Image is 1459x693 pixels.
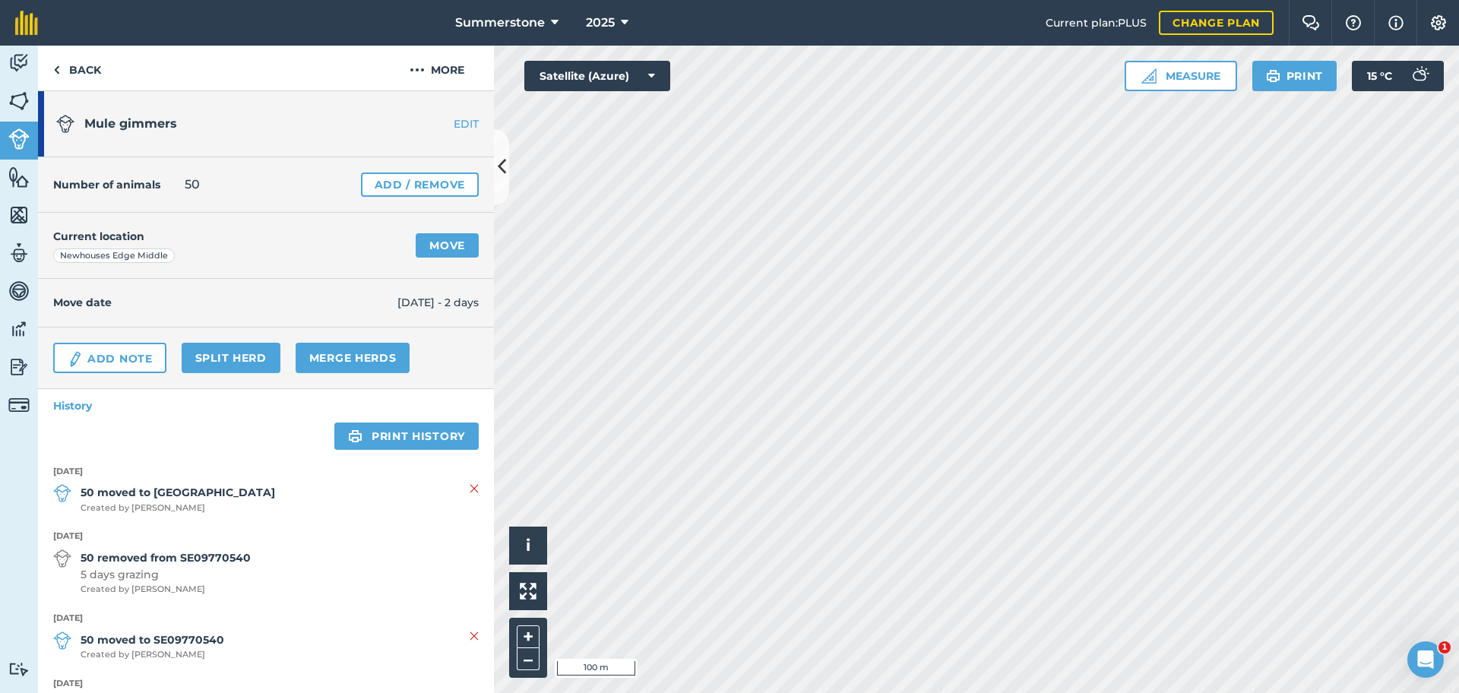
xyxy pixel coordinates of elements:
img: A question mark icon [1344,15,1362,30]
h4: Move date [53,294,397,311]
img: svg+xml;base64,PHN2ZyB4bWxucz0iaHR0cDovL3d3dy53My5vcmcvMjAwMC9zdmciIHdpZHRoPSI1NiIgaGVpZ2h0PSI2MC... [8,166,30,188]
img: svg+xml;base64,PHN2ZyB4bWxucz0iaHR0cDovL3d3dy53My5vcmcvMjAwMC9zdmciIHdpZHRoPSIxNyIgaGVpZ2h0PSIxNy... [1388,14,1404,32]
img: svg+xml;base64,PHN2ZyB4bWxucz0iaHR0cDovL3d3dy53My5vcmcvMjAwMC9zdmciIHdpZHRoPSIxOSIgaGVpZ2h0PSIyNC... [348,427,362,445]
img: svg+xml;base64,PD94bWwgdmVyc2lvbj0iMS4wIiBlbmNvZGluZz0idXRmLTgiPz4KPCEtLSBHZW5lcmF0b3I6IEFkb2JlIE... [53,549,71,568]
a: Add Note [53,343,166,373]
img: A cog icon [1429,15,1448,30]
img: svg+xml;base64,PHN2ZyB4bWxucz0iaHR0cDovL3d3dy53My5vcmcvMjAwMC9zdmciIHdpZHRoPSIyMCIgaGVpZ2h0PSIyNC... [410,61,425,79]
img: svg+xml;base64,PD94bWwgdmVyc2lvbj0iMS4wIiBlbmNvZGluZz0idXRmLTgiPz4KPCEtLSBHZW5lcmF0b3I6IEFkb2JlIE... [8,356,30,378]
a: Move [416,233,479,258]
img: svg+xml;base64,PHN2ZyB4bWxucz0iaHR0cDovL3d3dy53My5vcmcvMjAwMC9zdmciIHdpZHRoPSIyMiIgaGVpZ2h0PSIzMC... [470,479,479,498]
button: – [517,648,540,670]
span: Current plan : PLUS [1046,14,1147,31]
img: svg+xml;base64,PD94bWwgdmVyc2lvbj0iMS4wIiBlbmNvZGluZz0idXRmLTgiPz4KPCEtLSBHZW5lcmF0b3I6IEFkb2JlIE... [8,318,30,340]
iframe: Intercom live chat [1407,641,1444,678]
button: 15 °C [1352,61,1444,91]
img: svg+xml;base64,PD94bWwgdmVyc2lvbj0iMS4wIiBlbmNvZGluZz0idXRmLTgiPz4KPCEtLSBHZW5lcmF0b3I6IEFkb2JlIE... [8,280,30,302]
img: svg+xml;base64,PHN2ZyB4bWxucz0iaHR0cDovL3d3dy53My5vcmcvMjAwMC9zdmciIHdpZHRoPSI1NiIgaGVpZ2h0PSI2MC... [8,90,30,112]
img: svg+xml;base64,PD94bWwgdmVyc2lvbj0iMS4wIiBlbmNvZGluZz0idXRmLTgiPz4KPCEtLSBHZW5lcmF0b3I6IEFkb2JlIE... [8,52,30,74]
span: 5 days grazing [81,566,251,583]
img: svg+xml;base64,PHN2ZyB4bWxucz0iaHR0cDovL3d3dy53My5vcmcvMjAwMC9zdmciIHdpZHRoPSI1NiIgaGVpZ2h0PSI2MC... [8,204,30,226]
img: svg+xml;base64,PHN2ZyB4bWxucz0iaHR0cDovL3d3dy53My5vcmcvMjAwMC9zdmciIHdpZHRoPSIyMiIgaGVpZ2h0PSIzMC... [470,627,479,645]
img: svg+xml;base64,PD94bWwgdmVyc2lvbj0iMS4wIiBlbmNvZGluZz0idXRmLTgiPz4KPCEtLSBHZW5lcmF0b3I6IEFkb2JlIE... [67,350,84,369]
span: Created by [PERSON_NAME] [81,502,275,515]
a: Print history [334,422,479,450]
a: EDIT [398,116,494,131]
div: Newhouses Edge Middle [53,248,175,264]
img: svg+xml;base64,PD94bWwgdmVyc2lvbj0iMS4wIiBlbmNvZGluZz0idXRmLTgiPz4KPCEtLSBHZW5lcmF0b3I6IEFkb2JlIE... [1404,61,1435,91]
a: Split herd [182,343,280,373]
span: 1 [1438,641,1451,653]
span: 2025 [586,14,615,32]
strong: 50 removed from SE09770540 [81,549,251,566]
button: Satellite (Azure) [524,61,670,91]
strong: [DATE] [53,677,479,691]
strong: [DATE] [53,530,479,543]
img: svg+xml;base64,PD94bWwgdmVyc2lvbj0iMS4wIiBlbmNvZGluZz0idXRmLTgiPz4KPCEtLSBHZW5lcmF0b3I6IEFkb2JlIE... [53,484,71,502]
span: i [526,536,530,555]
img: fieldmargin Logo [15,11,38,35]
img: Four arrows, one pointing top left, one top right, one bottom right and the last bottom left [520,583,536,600]
span: Created by [PERSON_NAME] [81,648,224,662]
strong: 50 moved to SE09770540 [81,631,224,648]
img: svg+xml;base64,PD94bWwgdmVyc2lvbj0iMS4wIiBlbmNvZGluZz0idXRmLTgiPz4KPCEtLSBHZW5lcmF0b3I6IEFkb2JlIE... [8,242,30,264]
strong: [DATE] [53,612,479,625]
span: Summerstone [455,14,545,32]
span: Created by [PERSON_NAME] [81,583,251,596]
img: svg+xml;base64,PD94bWwgdmVyc2lvbj0iMS4wIiBlbmNvZGluZz0idXRmLTgiPz4KPCEtLSBHZW5lcmF0b3I6IEFkb2JlIE... [8,128,30,150]
img: svg+xml;base64,PHN2ZyB4bWxucz0iaHR0cDovL3d3dy53My5vcmcvMjAwMC9zdmciIHdpZHRoPSIxOSIgaGVpZ2h0PSIyNC... [1266,67,1280,85]
a: Add / Remove [361,172,479,197]
img: svg+xml;base64,PD94bWwgdmVyc2lvbj0iMS4wIiBlbmNvZGluZz0idXRmLTgiPz4KPCEtLSBHZW5lcmF0b3I6IEFkb2JlIE... [56,115,74,133]
span: 15 ° C [1367,61,1392,91]
img: svg+xml;base64,PD94bWwgdmVyc2lvbj0iMS4wIiBlbmNvZGluZz0idXRmLTgiPz4KPCEtLSBHZW5lcmF0b3I6IEFkb2JlIE... [8,662,30,676]
button: Measure [1125,61,1237,91]
span: [DATE] - 2 days [397,294,479,311]
button: Print [1252,61,1337,91]
a: Back [38,46,116,90]
h4: Current location [53,228,144,245]
span: 50 [185,176,200,194]
button: + [517,625,540,648]
img: svg+xml;base64,PD94bWwgdmVyc2lvbj0iMS4wIiBlbmNvZGluZz0idXRmLTgiPz4KPCEtLSBHZW5lcmF0b3I6IEFkb2JlIE... [8,394,30,416]
button: More [380,46,494,90]
a: History [38,389,494,422]
strong: 50 moved to [GEOGRAPHIC_DATA] [81,484,275,501]
a: Merge Herds [296,343,410,373]
img: svg+xml;base64,PD94bWwgdmVyc2lvbj0iMS4wIiBlbmNvZGluZz0idXRmLTgiPz4KPCEtLSBHZW5lcmF0b3I6IEFkb2JlIE... [53,631,71,650]
img: svg+xml;base64,PHN2ZyB4bWxucz0iaHR0cDovL3d3dy53My5vcmcvMjAwMC9zdmciIHdpZHRoPSI5IiBoZWlnaHQ9IjI0Ii... [53,61,60,79]
h4: Number of animals [53,176,160,193]
img: Ruler icon [1141,68,1157,84]
span: Mule gimmers [84,116,177,131]
button: i [509,527,547,565]
a: Change plan [1159,11,1274,35]
img: Two speech bubbles overlapping with the left bubble in the forefront [1302,15,1320,30]
strong: [DATE] [53,465,479,479]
